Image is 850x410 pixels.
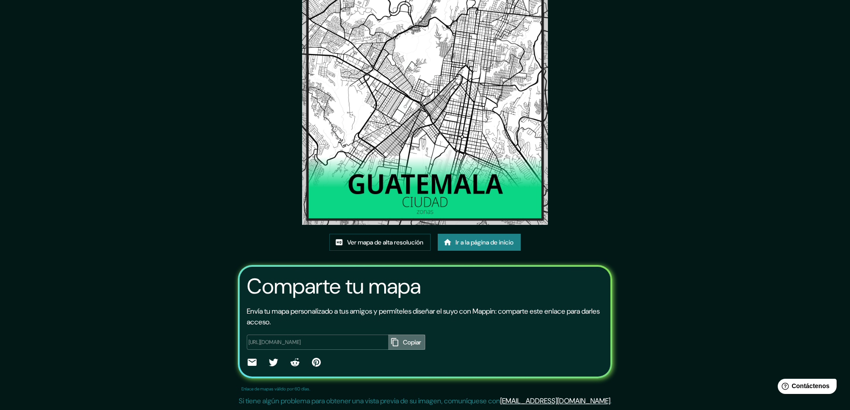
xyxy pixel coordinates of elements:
font: Comparte tu mapa [247,272,421,300]
a: [EMAIL_ADDRESS][DOMAIN_NAME] [500,396,610,406]
font: Copiar [403,338,421,346]
a: Ver mapa de alta resolución [329,234,431,251]
font: Ver mapa de alta resolución [347,239,423,247]
a: Ir a la página de inicio [438,234,521,251]
iframe: Lanzador de widgets de ayuda [771,375,840,400]
font: Envía tu mapa personalizado a tus amigos y permíteles diseñar el suyo con Mappin: comparte este e... [247,306,600,327]
font: Si tiene algún problema para obtener una vista previa de su imagen, comuníquese con [239,396,500,406]
font: Ir a la página de inicio [456,239,514,247]
button: Copiar [388,335,425,350]
font: . [610,396,612,406]
font: Enlace de mapas válido por 60 días. [241,386,310,392]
